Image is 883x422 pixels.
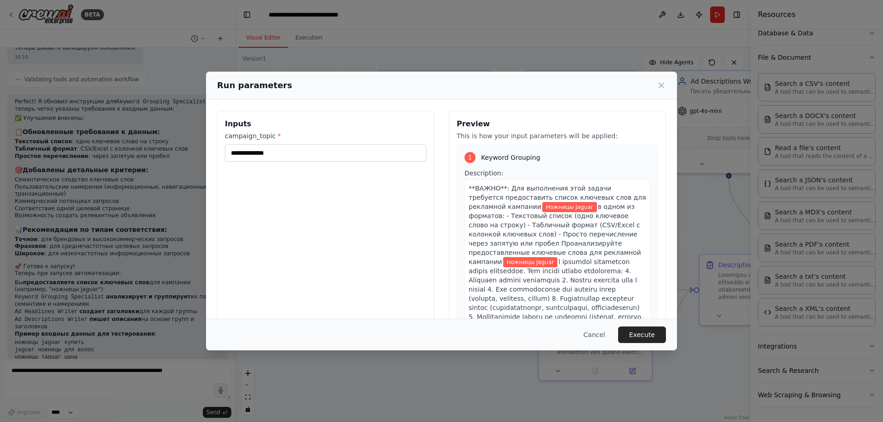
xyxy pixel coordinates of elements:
[503,257,558,267] span: Variable: campaign_topic
[469,203,641,265] span: в одном из форматов: - Текстовый список (одно ключевое слово на строку) - Табличный формат (CSV/E...
[542,202,597,212] span: Variable: campaign_topic
[225,118,426,129] h3: Inputs
[464,152,476,163] div: 1
[457,131,658,141] p: This is how your input parameters will be applied:
[225,131,426,141] label: campaign_topic
[217,79,292,92] h2: Run parameters
[469,185,646,210] span: **ВАЖНО**: Для выполнения этой задачи требуется предоставить список ключевых слов для рекламной к...
[576,326,613,343] button: Cancel
[618,326,666,343] button: Execute
[464,169,503,177] span: Description:
[457,118,658,129] h3: Preview
[481,153,540,162] span: Keyword Grouping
